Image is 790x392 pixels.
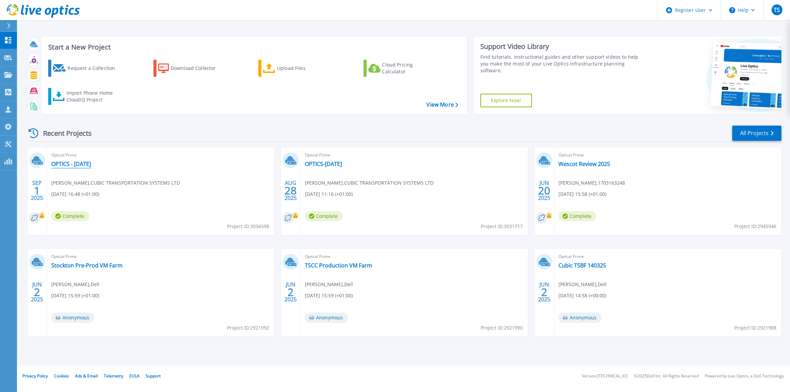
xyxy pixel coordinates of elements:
div: JUN 2025 [284,280,297,304]
span: [PERSON_NAME] , Dell [51,281,99,288]
span: Optical Prime [305,151,524,159]
a: View More [427,101,458,108]
span: Anonymous [51,313,94,323]
li: © 2025 Dell Inc. All Rights Reserved [634,374,699,378]
span: [PERSON_NAME] , CUBIC TRANSPORTATION SYSTEMS LTD [305,179,434,187]
div: Support Video Library [480,42,639,51]
a: Support [146,373,161,379]
div: JUN 2025 [538,280,551,304]
div: SEP 2025 [31,178,43,203]
span: Anonymous [558,313,602,323]
span: Optical Prime [558,151,777,159]
span: Complete [51,211,89,221]
span: Project ID: 2945946 [734,223,776,230]
span: [PERSON_NAME] , Dell [558,281,607,288]
span: Project ID: 2921990 [481,324,523,332]
span: [DATE] 14:58 (+00:00) [558,292,606,299]
span: Project ID: 3031717 [481,223,523,230]
span: 2 [288,289,294,295]
span: [DATE] 15:59 (+01:00) [51,292,99,299]
span: Optical Prime [558,253,777,260]
span: [PERSON_NAME] , Dell [305,281,353,288]
span: [DATE] 15:59 (+01:00) [305,292,353,299]
span: Anonymous [305,313,348,323]
span: [DATE] 15:58 (+01:00) [558,190,606,198]
a: Cookies [54,373,69,379]
a: Download Collector [153,60,229,77]
div: Find tutorials, instructional guides and other support videos to help you make the most of your L... [480,54,639,74]
span: [DATE] 11:16 (+01:00) [305,190,353,198]
a: Stockton Pre-Prod VM Farm [51,262,123,269]
a: OPTICS - [DATE] [51,161,91,167]
div: Download Collector [171,61,225,75]
a: Explore Now! [480,94,532,107]
a: Cloud Pricing Calculator [364,60,439,77]
span: Project ID: 2921992 [227,324,269,332]
span: [DATE] 16:48 (+01:00) [51,190,99,198]
span: Project ID: 2921988 [734,324,776,332]
span: 2 [34,289,40,295]
span: 2 [541,289,547,295]
span: [PERSON_NAME] , CUBIC TRANSPORTATION SYSTEMS LTD [51,179,180,187]
span: 28 [284,188,297,193]
a: Upload Files [258,60,334,77]
span: Complete [305,211,343,221]
a: Privacy Policy [22,373,48,379]
div: AUG 2025 [284,178,297,203]
div: Cloud Pricing Calculator [382,61,437,75]
div: JUN 2025 [31,280,43,304]
a: EULA [129,373,140,379]
li: Powered by Live Optics, a Dell Technology [705,374,784,378]
a: All Projects [732,126,782,141]
div: Recent Projects [26,125,101,142]
span: TS [774,7,780,13]
div: JUN 2025 [538,178,551,203]
span: 1 [34,188,40,193]
li: Version: [TECHNICAL_ID] [582,374,628,378]
a: TSCC Production VM Farm [305,262,372,269]
a: Ads & Email [75,373,98,379]
a: OPTICS-[DATE] [305,161,342,167]
span: 20 [538,188,550,193]
a: Cubic TSBF 140325 [558,262,606,269]
h3: Start a New Project [48,43,458,51]
span: Optical Prime [305,253,524,260]
div: Upload Files [277,61,331,75]
a: Telemetry [104,373,123,379]
a: Request a Collection [48,60,124,77]
div: Request a Collection [68,61,122,75]
a: Wescot Review 2025 [558,161,610,167]
div: Import Phone Home CloudIQ Project [67,90,120,103]
span: Complete [558,211,596,221]
span: Optical Prime [51,151,270,159]
span: [PERSON_NAME] , 1703163248 [558,179,625,187]
span: Project ID: 3036598 [227,223,269,230]
span: Optical Prime [51,253,270,260]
